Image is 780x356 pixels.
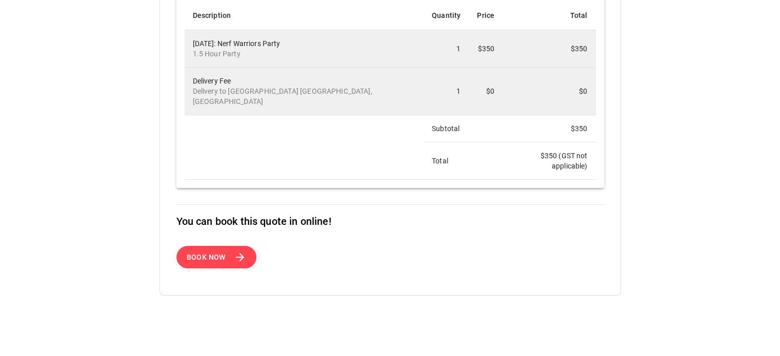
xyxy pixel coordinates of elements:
td: 1 [424,30,469,67]
span: Book Now [187,251,226,264]
td: Subtotal [424,115,503,142]
td: 1 [424,67,469,115]
td: $350 [503,30,595,67]
td: $0 [469,67,503,115]
div: Delivery Fee [193,76,416,107]
td: $0 [503,67,595,115]
td: $350 [469,30,503,67]
td: $ 350 (GST not applicable) [503,142,595,179]
th: Price [469,1,503,30]
th: Description [185,1,424,30]
p: 1.5 Hour Party [193,49,416,59]
td: Total [424,142,503,179]
td: $ 350 [503,115,595,142]
th: Quantity [424,1,469,30]
div: [DATE]: Nerf Warriors Party [193,38,416,59]
p: Delivery to [GEOGRAPHIC_DATA] [GEOGRAPHIC_DATA], [GEOGRAPHIC_DATA] [193,86,416,107]
button: Book Now [176,246,256,269]
th: Total [503,1,595,30]
h6: You can book this quote in online! [176,213,604,229]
